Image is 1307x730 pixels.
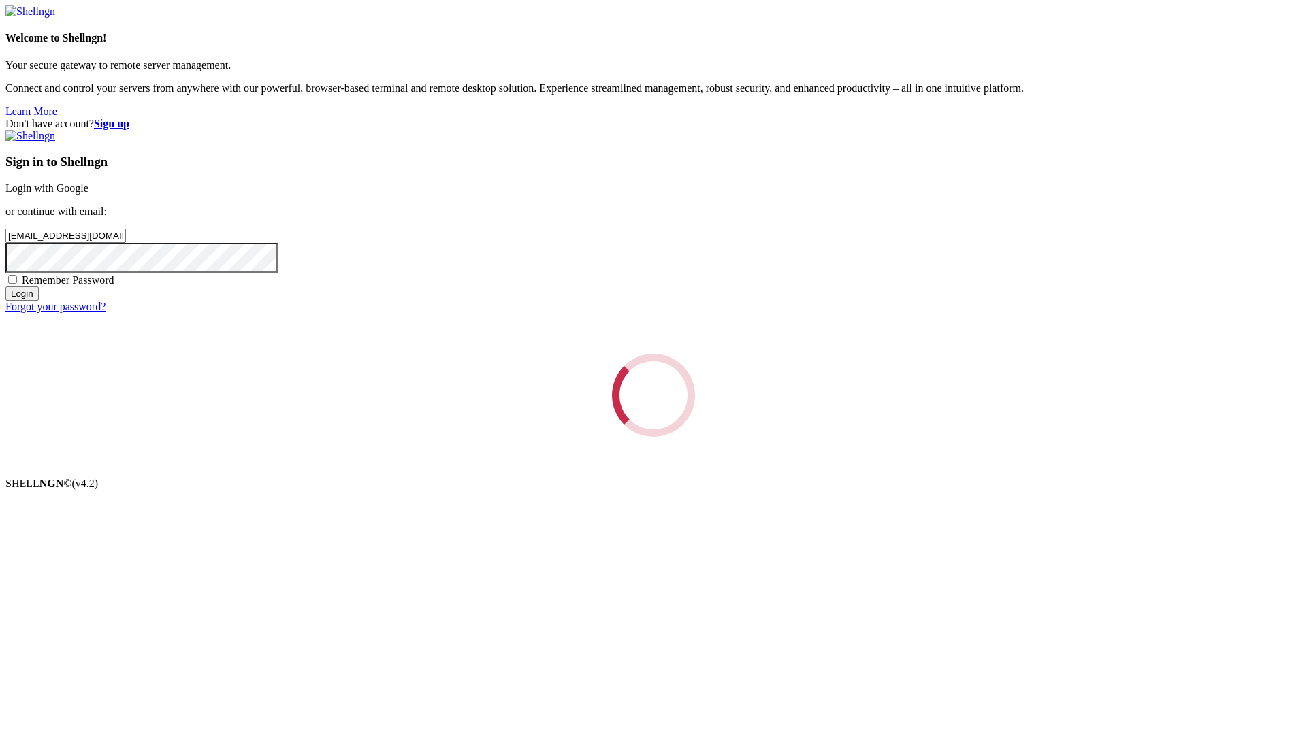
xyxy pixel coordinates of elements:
img: Shellngn [5,5,55,18]
p: Connect and control your servers from anywhere with our powerful, browser-based terminal and remo... [5,82,1302,95]
h3: Sign in to Shellngn [5,154,1302,169]
span: 4.2.0 [72,478,99,489]
h4: Welcome to Shellngn! [5,32,1302,44]
a: Sign up [94,118,129,129]
p: or continue with email: [5,205,1302,218]
div: Don't have account? [5,118,1302,130]
input: Login [5,286,39,301]
a: Learn More [5,105,57,117]
input: Email address [5,229,126,243]
a: Forgot your password? [5,301,106,312]
b: NGN [39,478,64,489]
span: Remember Password [22,274,114,286]
span: SHELL © [5,478,98,489]
img: Shellngn [5,130,55,142]
div: Loading... [605,347,703,444]
a: Login with Google [5,182,88,194]
p: Your secure gateway to remote server management. [5,59,1302,71]
input: Remember Password [8,275,17,284]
